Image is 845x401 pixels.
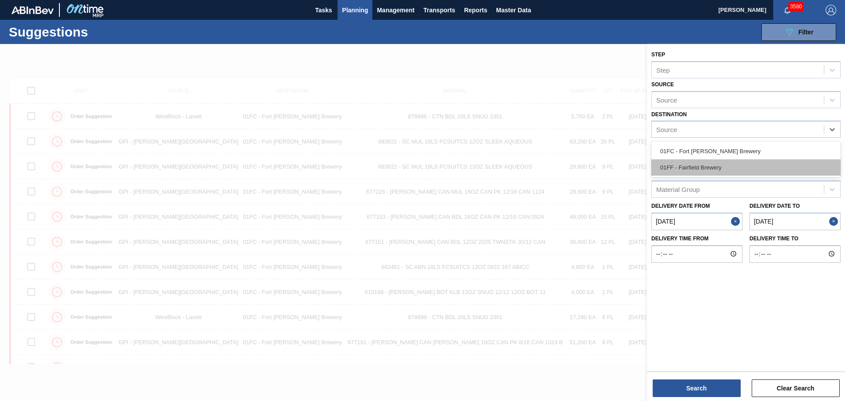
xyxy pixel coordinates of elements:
[314,5,333,15] span: Tasks
[651,111,687,118] label: Destination
[731,213,742,230] button: Close
[826,5,836,15] img: Logout
[651,232,742,245] label: Delivery time from
[656,96,677,103] div: Source
[651,81,674,88] label: Source
[798,29,813,36] span: Filter
[423,5,455,15] span: Transports
[342,5,368,15] span: Planning
[377,5,415,15] span: Management
[656,126,677,133] div: Source
[656,66,670,74] div: Step
[788,2,804,11] span: 3580
[496,5,531,15] span: Master Data
[464,5,487,15] span: Reports
[749,213,841,230] input: mm/dd/yyyy
[651,141,678,147] label: Material
[761,23,836,41] button: Filter
[829,213,841,230] button: Close
[9,27,165,37] h1: Suggestions
[11,6,54,14] img: TNhmsLtSVTkK8tSr43FrP2fwEKptu5GPRR3wAAAABJRU5ErkJggg==
[749,232,841,245] label: Delivery time to
[651,52,665,58] label: Step
[656,185,700,193] div: Material Group
[651,213,742,230] input: mm/dd/yyyy
[749,203,800,209] label: Delivery Date to
[651,159,841,176] div: 01FF - Fairfield Brewery
[651,203,710,209] label: Delivery Date from
[773,4,801,16] button: Notifications
[651,143,841,159] div: 01FC - Fort [PERSON_NAME] Brewery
